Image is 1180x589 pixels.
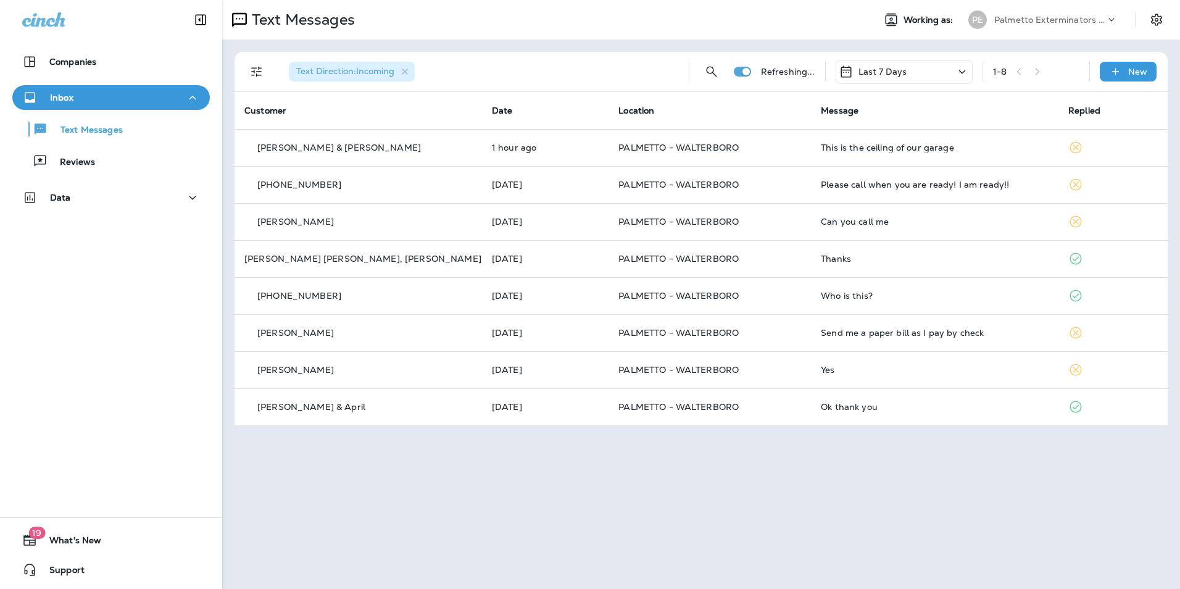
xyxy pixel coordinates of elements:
[618,142,739,153] span: PALMETTO - WALTERBORO
[492,365,599,375] p: Aug 13, 2025 09:02 AM
[761,67,815,77] p: Refreshing...
[994,15,1105,25] p: Palmetto Exterminators LLC
[904,15,956,25] span: Working as:
[247,10,355,29] p: Text Messages
[699,59,724,84] button: Search Messages
[821,402,1049,412] div: Ok thank you
[244,254,481,264] p: [PERSON_NAME] [PERSON_NAME], [PERSON_NAME]
[12,148,210,174] button: Reviews
[257,217,334,227] p: [PERSON_NAME]
[244,59,269,84] button: Filters
[183,7,218,32] button: Collapse Sidebar
[821,254,1049,264] div: Thanks
[618,253,739,264] span: PALMETTO - WALTERBORO
[492,217,599,227] p: Aug 13, 2025 03:18 PM
[12,49,210,74] button: Companies
[257,180,341,190] p: [PHONE_NUMBER]
[244,105,286,116] span: Customer
[12,528,210,553] button: 19What's New
[492,180,599,190] p: Aug 15, 2025 02:16 PM
[492,105,513,116] span: Date
[618,179,739,190] span: PALMETTO - WALTERBORO
[821,143,1049,152] div: This is the ceiling of our garage
[821,291,1049,301] div: Who is this?
[618,105,654,116] span: Location
[492,291,599,301] p: Aug 13, 2025 10:45 AM
[12,185,210,210] button: Data
[48,125,123,136] p: Text Messages
[618,401,739,412] span: PALMETTO - WALTERBORO
[618,327,739,338] span: PALMETTO - WALTERBORO
[37,565,85,580] span: Support
[12,558,210,582] button: Support
[492,402,599,412] p: Aug 12, 2025 04:55 PM
[858,67,907,77] p: Last 7 Days
[1068,105,1100,116] span: Replied
[492,328,599,338] p: Aug 13, 2025 09:37 AM
[257,291,341,301] p: [PHONE_NUMBER]
[50,193,71,203] p: Data
[12,85,210,110] button: Inbox
[993,67,1007,77] div: 1 - 8
[257,328,334,338] p: [PERSON_NAME]
[28,527,45,539] span: 19
[618,364,739,375] span: PALMETTO - WALTERBORO
[12,116,210,142] button: Text Messages
[968,10,987,29] div: PE
[492,254,599,264] p: Aug 13, 2025 12:15 PM
[821,217,1049,227] div: Can you call me
[37,535,101,550] span: What's New
[257,365,334,375] p: [PERSON_NAME]
[257,143,421,152] p: [PERSON_NAME] & [PERSON_NAME]
[49,57,96,67] p: Companies
[821,180,1049,190] div: Please call when you are ready! I am ready!!
[821,328,1049,338] div: Send me a paper bill as I pay by check
[1128,67,1147,77] p: New
[821,105,858,116] span: Message
[618,290,739,301] span: PALMETTO - WALTERBORO
[257,402,365,412] p: [PERSON_NAME] & April
[50,93,73,102] p: Inbox
[48,157,95,169] p: Reviews
[492,143,599,152] p: Aug 18, 2025 11:15 AM
[618,216,739,227] span: PALMETTO - WALTERBORO
[821,365,1049,375] div: Yes
[296,65,394,77] span: Text Direction : Incoming
[289,62,415,81] div: Text Direction:Incoming
[1145,9,1168,31] button: Settings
